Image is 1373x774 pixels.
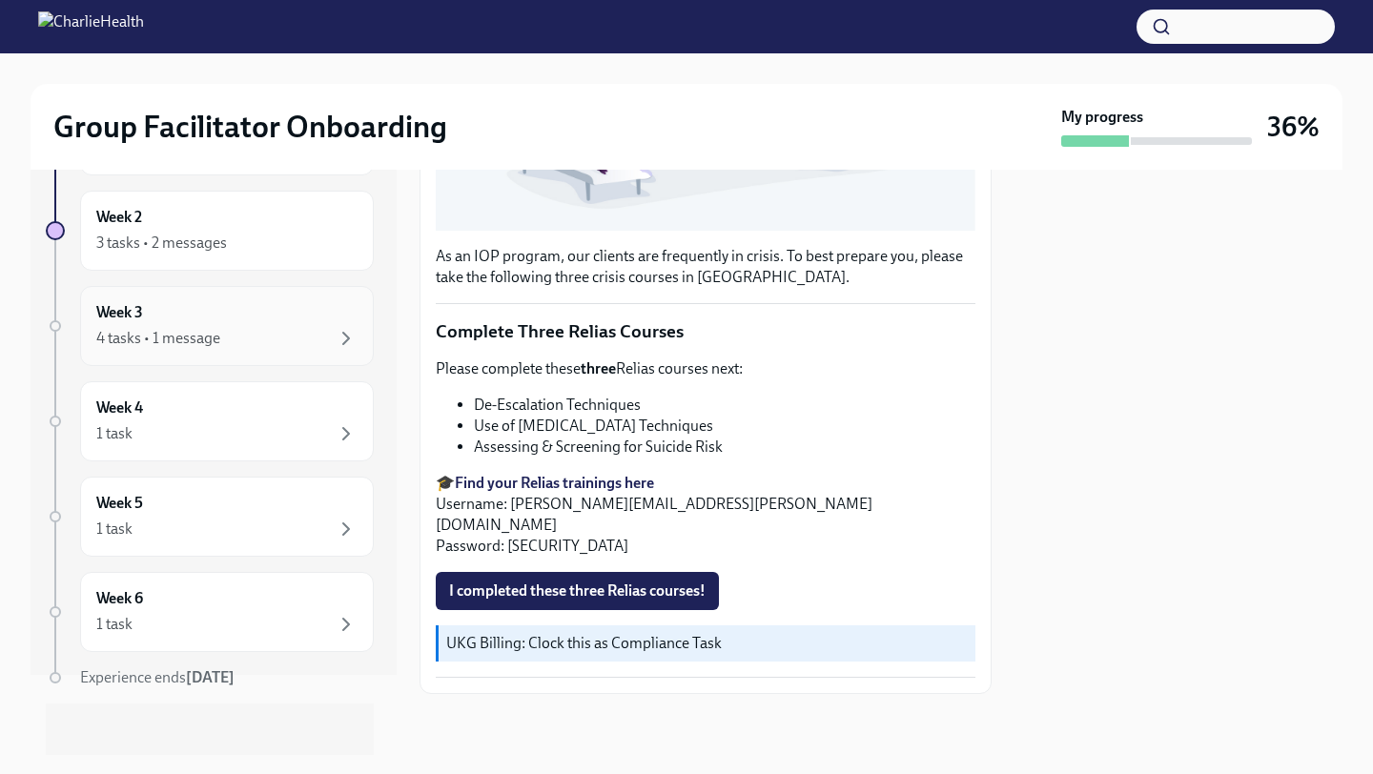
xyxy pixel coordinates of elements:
strong: My progress [1061,107,1143,128]
div: 3 tasks • 2 messages [96,233,227,254]
p: 🎓 Username: [PERSON_NAME][EMAIL_ADDRESS][PERSON_NAME][DOMAIN_NAME] Password: [SECURITY_DATA] [436,473,975,557]
div: 1 task [96,614,133,635]
div: 1 task [96,519,133,540]
strong: [DATE] [186,668,235,686]
h6: Week 2 [96,207,142,228]
a: Week 34 tasks • 1 message [46,286,374,366]
span: I completed these three Relias courses! [449,581,706,601]
h3: 36% [1267,110,1320,144]
h6: Week 3 [96,302,143,323]
h6: Week 5 [96,493,143,514]
div: 1 task [96,423,133,444]
strong: three [581,359,616,377]
img: CharlieHealth [38,11,144,42]
a: Find your Relias trainings here [455,474,654,492]
p: UKG Billing: Clock this as Compliance Task [446,633,968,654]
h6: Week 4 [96,397,143,418]
h2: Group Facilitator Onboarding [53,108,447,146]
div: 4 tasks • 1 message [96,328,220,349]
a: Week 41 task [46,381,374,461]
a: Week 23 tasks • 2 messages [46,191,374,271]
a: Week 61 task [46,572,374,652]
p: Complete Three Relias Courses [436,319,975,344]
button: I completed these three Relias courses! [436,572,719,610]
h6: Week 6 [96,588,143,609]
span: Experience ends [80,668,235,686]
li: Assessing & Screening for Suicide Risk [474,437,975,458]
li: Use of [MEDICAL_DATA] Techniques [474,416,975,437]
p: Please complete these Relias courses next: [436,358,975,379]
li: De-Escalation Techniques [474,395,975,416]
a: Week 51 task [46,477,374,557]
p: As an IOP program, our clients are frequently in crisis. To best prepare you, please take the fol... [436,246,975,288]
